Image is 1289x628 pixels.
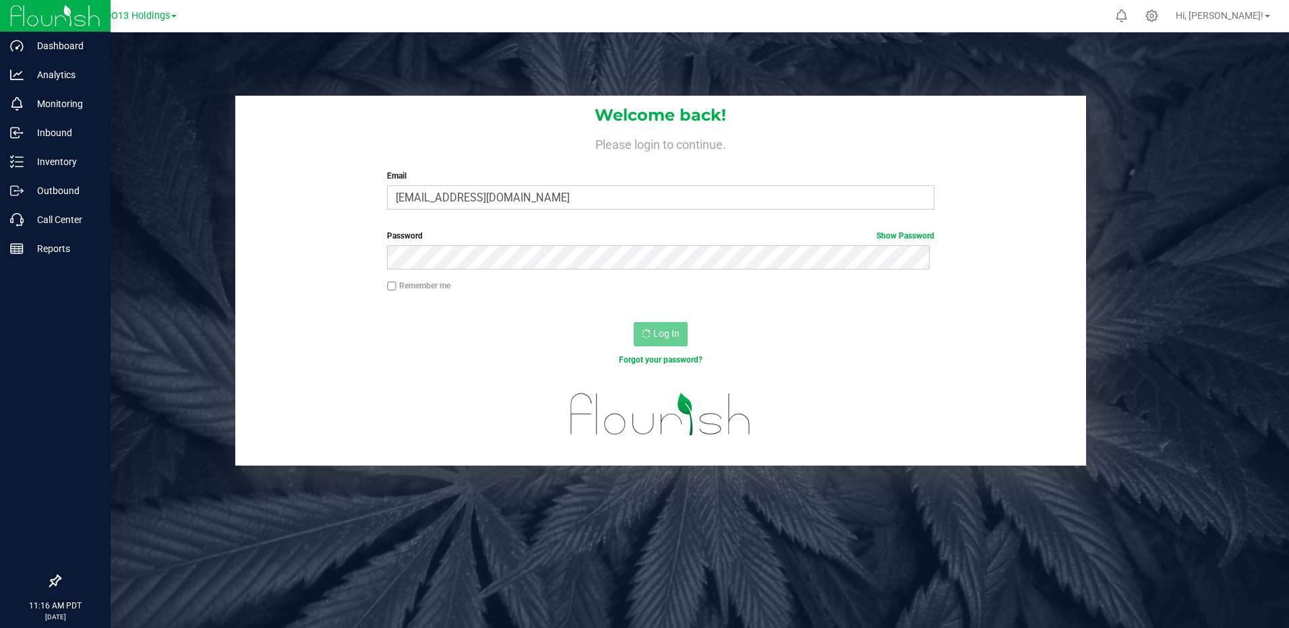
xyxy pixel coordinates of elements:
[10,242,24,255] inline-svg: Reports
[24,154,104,170] p: Inventory
[554,380,767,449] img: flourish_logo.svg
[387,282,396,291] input: Remember me
[24,96,104,112] p: Monitoring
[653,328,680,339] span: Log In
[387,231,423,241] span: Password
[235,106,1087,124] h1: Welcome back!
[10,97,24,111] inline-svg: Monitoring
[1176,10,1263,21] span: Hi, [PERSON_NAME]!
[10,213,24,226] inline-svg: Call Center
[98,10,170,22] span: HDO13 Holdings
[10,184,24,197] inline-svg: Outbound
[387,280,450,292] label: Remember me
[24,125,104,141] p: Inbound
[1143,9,1160,22] div: Manage settings
[24,212,104,228] p: Call Center
[6,612,104,622] p: [DATE]
[6,600,104,612] p: 11:16 AM PDT
[10,68,24,82] inline-svg: Analytics
[10,126,24,139] inline-svg: Inbound
[876,231,934,241] a: Show Password
[10,39,24,53] inline-svg: Dashboard
[634,322,688,346] button: Log In
[24,183,104,199] p: Outbound
[24,241,104,257] p: Reports
[10,155,24,168] inline-svg: Inventory
[619,355,702,365] a: Forgot your password?
[24,67,104,83] p: Analytics
[387,170,934,182] label: Email
[235,135,1087,151] h4: Please login to continue.
[24,38,104,54] p: Dashboard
